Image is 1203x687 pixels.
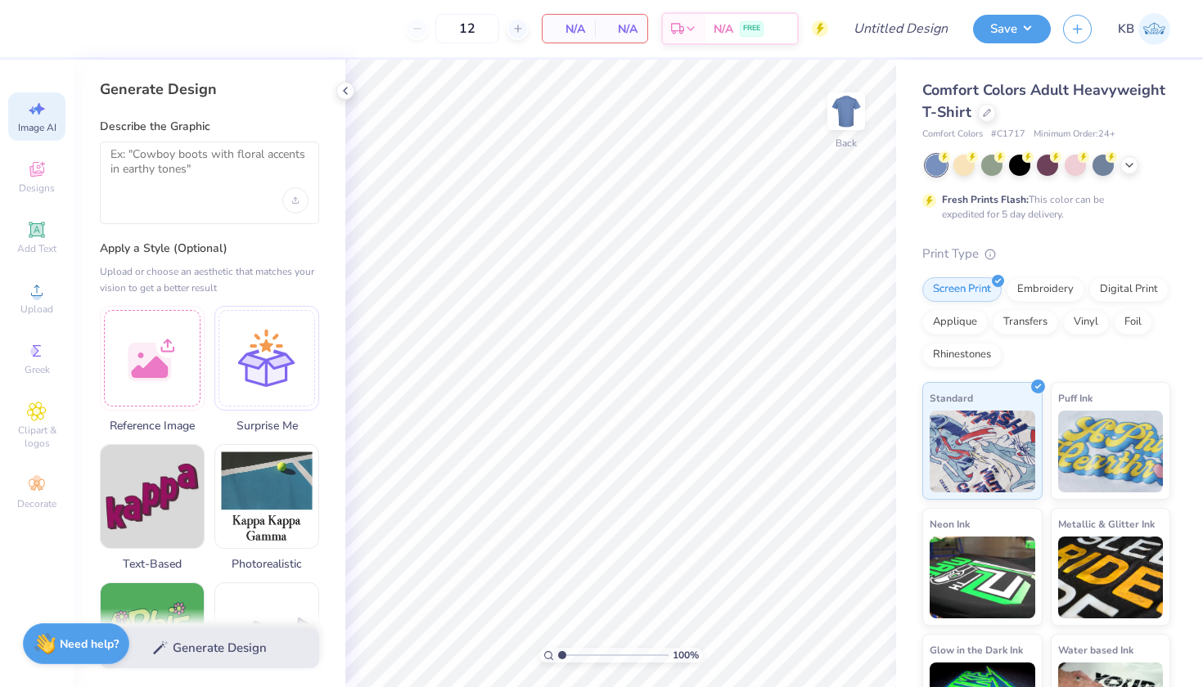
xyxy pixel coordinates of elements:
img: Puff Ink [1058,411,1164,492]
div: Print Type [922,245,1170,263]
span: # C1717 [991,128,1025,141]
span: Minimum Order: 24 + [1034,128,1115,141]
img: Neon Ink [930,537,1035,618]
span: Photorealistic [214,555,319,572]
span: Clipart & logos [8,424,65,450]
div: Transfers [993,310,1058,335]
div: Upload image [282,187,309,213]
div: This color can be expedited for 5 day delivery. [942,192,1143,222]
strong: Need help? [60,636,119,652]
span: 100 % [673,648,699,662]
span: Greek [25,363,50,376]
span: Surprise Me [214,417,319,434]
img: Text-Based [101,445,204,548]
div: Applique [922,310,988,335]
span: FREE [743,23,760,34]
div: Embroidery [1007,277,1084,302]
input: Untitled Design [840,12,961,45]
span: Puff Ink [1058,389,1093,406]
span: Add Text [17,242,56,255]
div: Rhinestones [922,343,1002,367]
span: N/A [605,20,638,38]
span: N/A [552,20,585,38]
a: KB [1118,13,1170,45]
span: Decorate [17,497,56,510]
div: Back [836,136,857,150]
img: Kate Burton [1138,13,1170,45]
div: Vinyl [1063,310,1109,335]
span: Water based Ink [1058,641,1133,658]
img: Metallic & Glitter Ink [1058,537,1164,618]
div: Screen Print [922,277,1002,302]
span: Upload [20,303,53,316]
div: Digital Print [1089,277,1169,302]
button: Save [973,15,1051,43]
span: KB [1118,20,1134,38]
input: – – [435,14,499,43]
label: Describe the Graphic [100,119,319,135]
div: Upload or choose an aesthetic that matches your vision to get a better result [100,263,319,296]
span: Text-Based [100,555,205,572]
span: Neon Ink [930,515,970,532]
strong: Fresh Prints Flash: [942,193,1029,206]
span: Metallic & Glitter Ink [1058,515,1155,532]
span: Reference Image [100,417,205,434]
span: Designs [19,182,55,195]
span: Image AI [18,121,56,134]
div: Foil [1114,310,1152,335]
span: Glow in the Dark Ink [930,641,1023,658]
img: Photorealistic [215,445,318,548]
div: Generate Design [100,79,319,99]
label: Apply a Style (Optional) [100,240,319,257]
img: Standard [930,411,1035,492]
span: Comfort Colors [922,128,983,141]
img: 60s & 70s [101,583,204,686]
img: 80s & 90s [215,583,318,686]
img: Back [830,95,863,128]
span: N/A [714,20,733,38]
span: Standard [930,389,973,406]
span: Comfort Colors Adult Heavyweight T-Shirt [922,80,1165,122]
